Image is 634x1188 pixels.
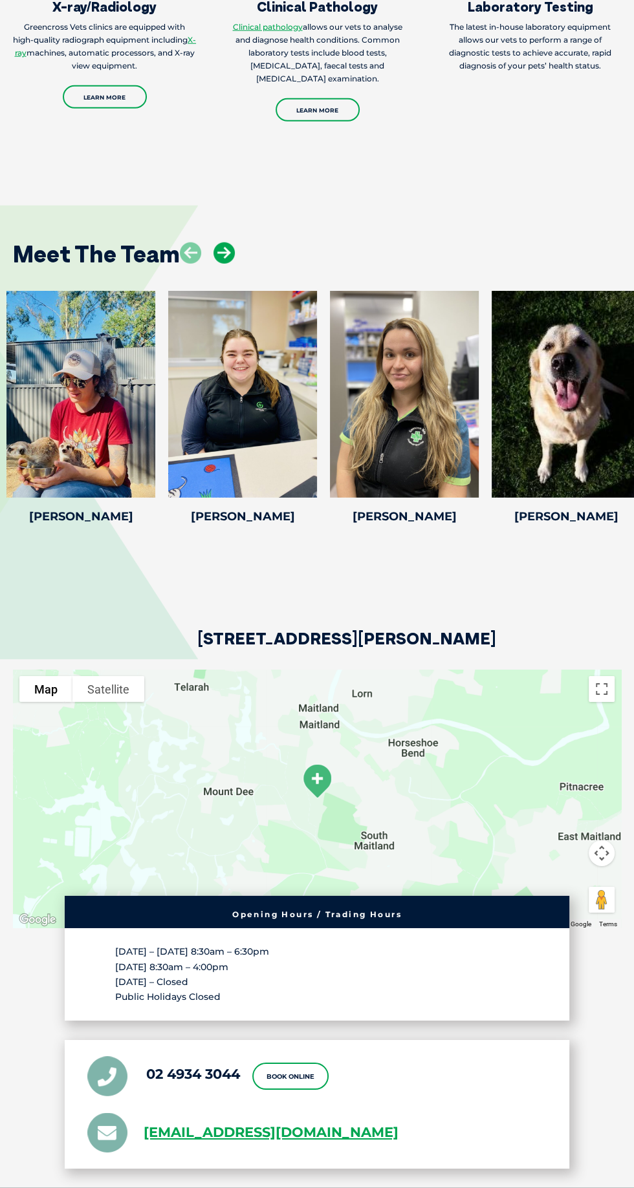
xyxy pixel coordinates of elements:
[233,22,303,32] a: Clinical pathology
[330,511,479,522] h4: [PERSON_NAME]
[197,630,496,670] h2: [STREET_ADDRESS][PERSON_NAME]
[13,242,180,266] h2: Meet The Team
[144,1121,399,1144] a: [EMAIL_ADDRESS][DOMAIN_NAME]
[589,676,615,702] button: Toggle fullscreen view
[115,944,519,1004] p: [DATE] – [DATE] 8:30am – 6:30pm [DATE] 8:30am – 4:00pm [DATE] – Closed Public Holidays Closed
[19,676,72,702] button: Show street map
[72,676,144,702] button: Show satellite imagery
[13,21,196,72] p: Greencross Vets clinics are equipped with high-quality radiograph equipment including machines, a...
[15,35,197,58] a: X-ray
[589,887,615,913] button: Drag Pegman onto the map to open Street View
[71,911,563,918] h6: Opening Hours / Trading Hours
[6,511,155,522] h4: [PERSON_NAME]
[146,1066,240,1082] a: 02 4934 3044
[252,1063,329,1090] a: Book Online
[168,511,317,522] h4: [PERSON_NAME]
[276,98,360,122] a: Learn More
[439,21,622,72] p: The latest in-house laboratory equipment allows our vets to perform a range of diagnostic tests t...
[226,21,409,85] p: allows our vets to analyse and diagnose health conditions. Common laboratory tests include blood ...
[589,840,615,866] button: Map camera controls
[63,85,147,109] a: Learn More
